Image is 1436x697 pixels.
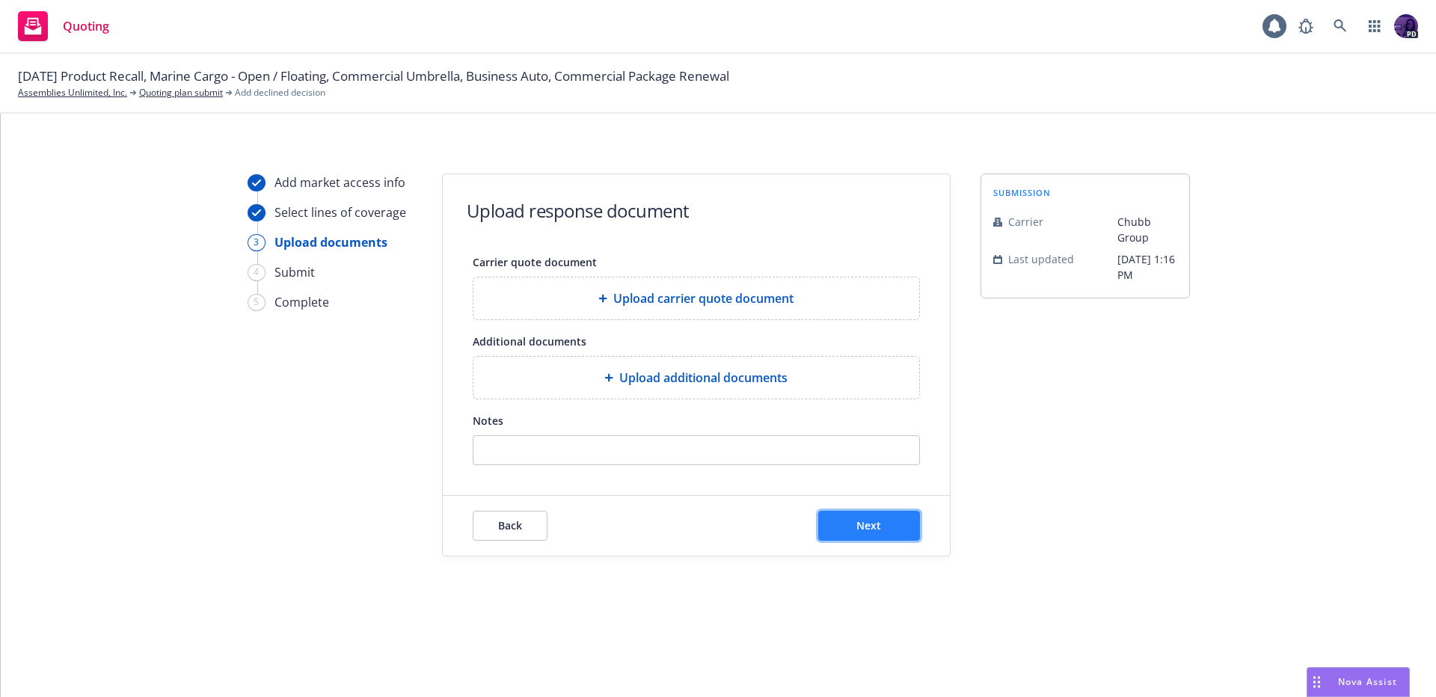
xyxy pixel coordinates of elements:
span: Notes [473,414,503,428]
div: 5 [248,294,266,311]
span: Carrier quote document [473,255,597,269]
span: Chubb Group [1117,214,1177,245]
span: [DATE] 1:16 PM [1117,251,1177,283]
div: Upload additional documents [473,356,920,399]
span: Quoting [63,20,109,32]
span: Additional documents [473,334,586,348]
button: Nova Assist [1307,667,1410,697]
span: submission [993,186,1051,199]
button: Next [818,511,920,541]
div: 4 [248,264,266,281]
h1: Upload response document [467,198,690,223]
span: Carrier [1008,214,1043,230]
span: Nova Assist [1338,675,1397,688]
div: Upload documents [274,233,387,251]
a: Quoting plan submit [139,86,223,99]
span: Back [498,518,522,532]
a: Search [1325,11,1355,41]
img: photo [1394,14,1418,38]
div: Upload carrier quote document [473,277,920,320]
span: Upload additional documents [619,369,788,387]
div: Select lines of coverage [274,203,406,221]
a: Switch app [1360,11,1390,41]
a: Assemblies Unlimited, Inc. [18,86,127,99]
span: Add declined decision [235,86,325,99]
span: Last updated [1008,251,1074,267]
button: Back [473,511,547,541]
div: 3 [248,234,266,251]
div: Drag to move [1307,668,1326,696]
a: Quoting [12,5,115,47]
div: Add market access info [274,174,405,191]
span: Upload carrier quote document [613,289,794,307]
div: Submit [274,263,315,281]
div: Complete [274,293,329,311]
span: [DATE] Product Recall, Marine Cargo - Open / Floating, Commercial Umbrella, Business Auto, Commer... [18,67,729,86]
a: Report a Bug [1291,11,1321,41]
span: Next [856,518,881,532]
